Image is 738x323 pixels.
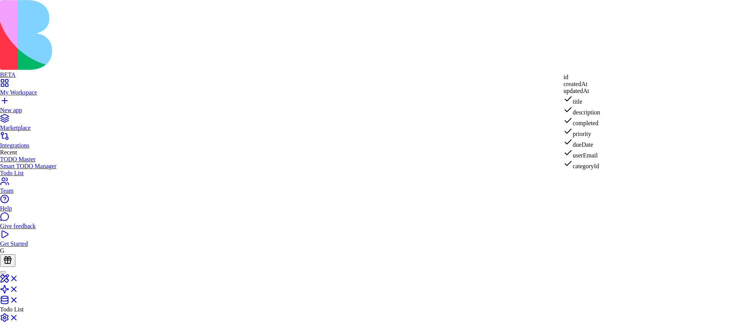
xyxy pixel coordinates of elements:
div: Columns [563,74,600,170]
div: title [563,94,600,105]
div: updatedAt [563,88,600,94]
div: completed [563,116,600,127]
div: id [563,74,600,81]
div: dueDate [563,137,600,148]
div: priority [563,127,600,137]
div: categoryId [563,159,600,170]
div: createdAt [563,81,600,88]
div: description [563,105,600,116]
div: userEmail [563,148,600,159]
